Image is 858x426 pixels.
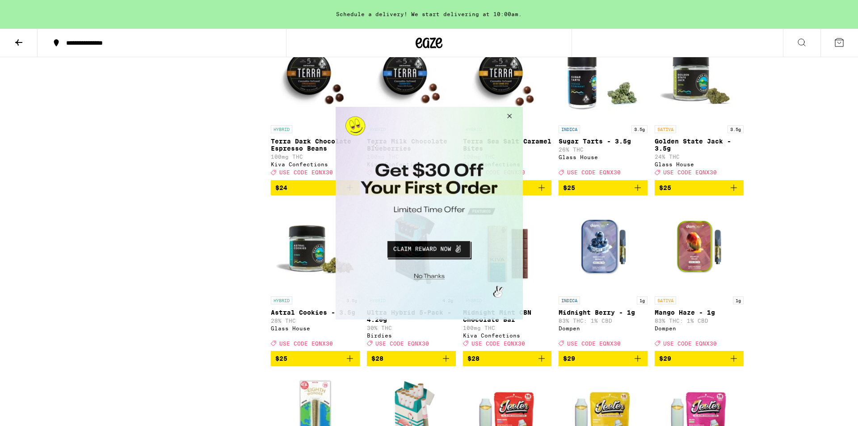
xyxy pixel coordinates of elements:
[367,31,456,180] a: Open page for Terra Milk Chocolate Blueberries from Kiva Confections
[271,138,360,152] p: Terra Dark Chocolate Espresso Beans
[271,202,360,351] a: Open page for Astral Cookies - 3.5g from Glass House
[655,154,744,160] p: 24% THC
[559,31,648,180] a: Open page for Sugar Tarts - 3.5g from Glass House
[463,351,552,366] button: Add to bag
[279,341,333,346] span: USE CODE EQNX30
[733,296,744,304] p: 1g
[271,154,360,160] p: 100mg THC
[5,6,64,13] span: Hi. Need any help?
[559,125,580,133] p: INDICA
[367,31,456,121] img: Kiva Confections - Terra Milk Chocolate Blueberries
[655,202,744,292] img: Dompen - Mango Haze - 1g
[659,184,671,191] span: $25
[559,147,648,152] p: 26% THC
[659,355,671,362] span: $29
[655,125,676,133] p: SATIVA
[375,341,429,346] span: USE CODE EQNX30
[655,351,744,366] button: Add to bag
[367,351,456,366] button: Add to bag
[463,31,552,121] img: Kiva Confections - Terra Sea Salt Caramel Bites
[275,355,287,362] span: $25
[471,341,525,346] span: USE CODE EQNX30
[655,296,676,304] p: SATIVA
[463,333,552,338] div: Kiva Confections
[655,309,744,316] p: Mango Haze - 1g
[559,202,648,351] a: Open page for Midnight Berry - 1g from Dompen
[655,31,744,121] img: Glass House - Golden State Jack - 3.5g
[655,202,744,351] a: Open page for Mango Haze - 1g from Dompen
[631,125,648,133] p: 3.5g
[655,325,744,331] div: Dompen
[728,125,744,133] p: 3.5g
[567,170,621,176] span: USE CODE EQNX30
[559,318,648,324] p: 83% THC: 1% CBD
[271,296,292,304] p: HYBRID
[271,325,360,331] div: Glass House
[271,318,360,324] p: 28% THC
[559,351,648,366] button: Add to bag
[279,170,333,176] span: USE CODE EQNX30
[655,31,744,180] a: Open page for Golden State Jack - 3.5g from Glass House
[559,31,648,121] img: Glass House - Sugar Tarts - 3.5g
[271,31,360,180] a: Open page for Terra Dark Chocolate Espresso Beans from Kiva Confections
[271,180,360,195] button: Add to bag
[637,296,648,304] p: 1g
[559,138,648,145] p: Sugar Tarts - 3.5g
[271,31,360,121] img: Kiva Confections - Terra Dark Chocolate Espresso Beans
[336,107,523,320] div: Modal Overlay Box
[467,355,479,362] span: $28
[275,184,287,191] span: $24
[655,180,744,195] button: Add to bag
[336,107,523,320] iframe: Modal Overlay Box Frame
[559,180,648,195] button: Add to bag
[655,161,744,167] div: Glass House
[559,309,648,316] p: Midnight Berry - 1g
[463,325,552,331] p: 100mg THC
[271,161,360,167] div: Kiva Confections
[367,325,456,331] p: 30% THC
[271,125,292,133] p: HYBRID
[663,170,717,176] span: USE CODE EQNX30
[371,355,383,362] span: $28
[559,154,648,160] div: Glass House
[559,296,580,304] p: INDICA
[567,341,621,346] span: USE CODE EQNX30
[663,341,717,346] span: USE CODE EQNX30
[271,351,360,366] button: Add to bag
[463,31,552,180] a: Open page for Terra Sea Salt Caramel Bites from Kiva Confections
[563,184,575,191] span: $25
[563,355,575,362] span: $29
[655,318,744,324] p: 83% THC: 1% CBD
[271,202,360,292] img: Glass House - Astral Cookies - 3.5g
[271,309,360,316] p: Astral Cookies - 3.5g
[559,202,648,292] img: Dompen - Midnight Berry - 1g
[655,138,744,152] p: Golden State Jack - 3.5g
[367,333,456,338] div: Birdies
[559,325,648,331] div: Dompen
